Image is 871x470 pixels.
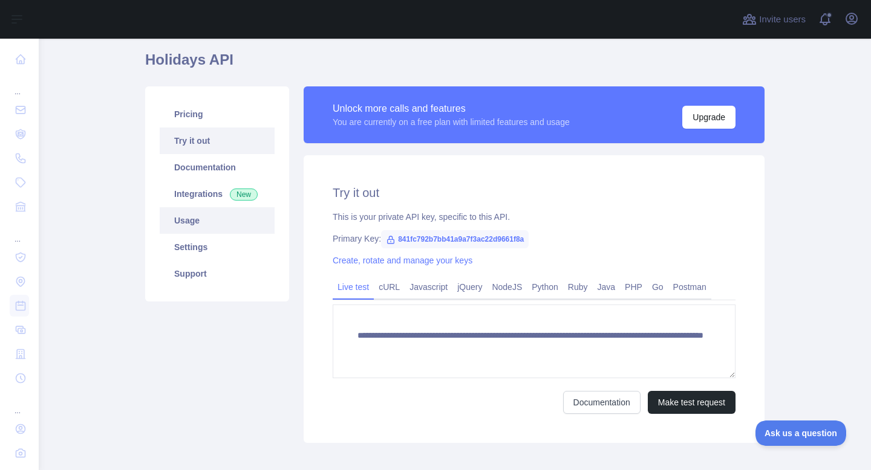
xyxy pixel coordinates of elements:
span: Invite users [759,13,806,27]
a: Create, rotate and manage your keys [333,256,472,265]
span: New [230,188,258,201]
div: ... [10,391,29,416]
a: Java [593,277,621,297]
h2: Try it out [333,184,736,201]
button: Make test request [648,391,736,414]
a: cURL [374,277,405,297]
a: Settings [160,234,275,260]
h1: Holidays API [145,50,765,79]
a: Postman [668,277,711,297]
button: Upgrade [682,106,736,129]
div: You are currently on a free plan with limited features and usage [333,116,570,128]
a: Usage [160,207,275,234]
a: Go [647,277,668,297]
a: Javascript [405,277,452,297]
iframe: Toggle Customer Support [755,420,847,446]
a: Try it out [160,127,275,154]
div: This is your private API key, specific to this API. [333,211,736,223]
a: Documentation [160,154,275,181]
a: jQuery [452,277,487,297]
a: Pricing [160,101,275,127]
a: Support [160,260,275,287]
button: Invite users [740,10,808,29]
a: Integrations New [160,181,275,207]
span: 841fc792b7bb41a9a7f3ac22d9661f8a [381,230,529,248]
div: ... [10,220,29,244]
a: Ruby [563,277,593,297]
div: Primary Key: [333,233,736,245]
a: NodeJS [487,277,527,297]
div: Unlock more calls and features [333,101,570,116]
a: Documentation [563,391,641,414]
a: PHP [620,277,647,297]
a: Python [527,277,563,297]
a: Live test [333,277,374,297]
div: ... [10,72,29,97]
